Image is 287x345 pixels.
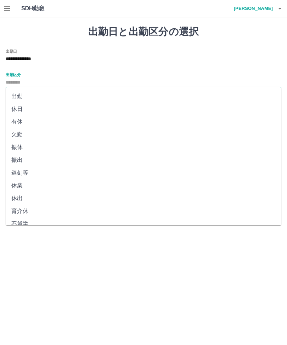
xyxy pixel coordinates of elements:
[6,141,281,154] li: 振休
[6,26,281,38] h1: 出勤日と出勤区分の選択
[6,115,281,128] li: 有休
[6,128,281,141] li: 欠勤
[6,72,21,77] label: 出勤区分
[6,49,17,54] label: 出勤日
[6,217,281,230] li: 不就労
[6,154,281,166] li: 振出
[6,103,281,115] li: 休日
[6,179,281,192] li: 休業
[6,90,281,103] li: 出勤
[6,166,281,179] li: 遅刻等
[6,192,281,205] li: 休出
[6,205,281,217] li: 育介休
